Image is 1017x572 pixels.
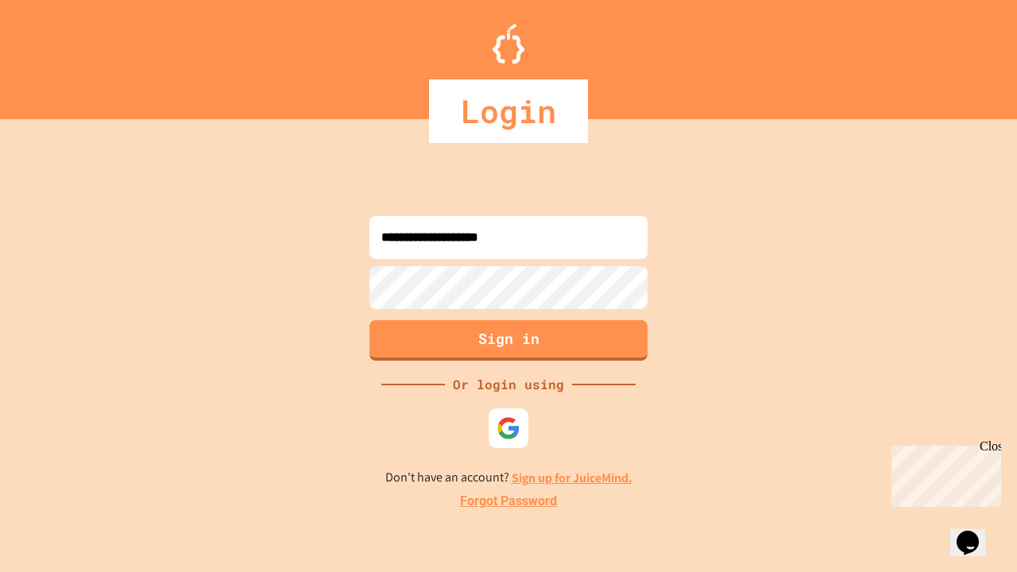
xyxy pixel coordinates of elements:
a: Sign up for JuiceMind. [512,470,632,486]
p: Don't have an account? [385,468,632,488]
iframe: chat widget [950,508,1001,556]
button: Sign in [369,320,648,361]
iframe: chat widget [885,439,1001,507]
a: Forgot Password [460,492,557,511]
img: Logo.svg [493,24,524,64]
div: Chat with us now!Close [6,6,110,101]
div: Login [429,79,588,143]
div: Or login using [445,375,572,394]
img: google-icon.svg [497,416,520,440]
